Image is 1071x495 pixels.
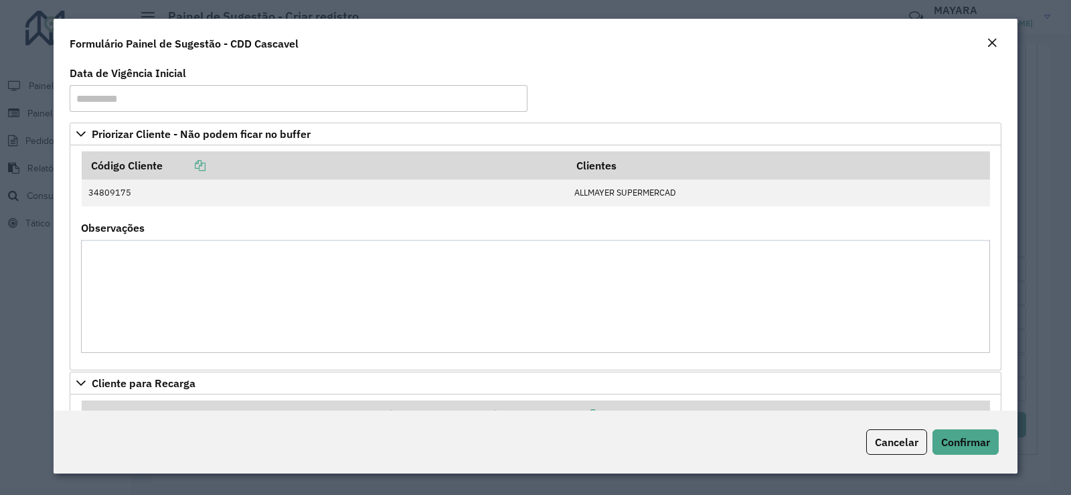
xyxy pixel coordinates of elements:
th: Clientes [702,401,890,429]
div: Priorizar Cliente - Não podem ficar no buffer [70,145,1001,370]
label: Data de Vigência Inicial [70,65,186,81]
span: Confirmar [941,435,990,449]
td: 34809175 [82,180,568,206]
a: Copiar [556,408,599,421]
th: Placa [254,401,344,429]
th: Código Cliente [82,151,568,180]
label: Observações [81,220,145,236]
th: Ponto de partida [82,401,254,429]
th: Tipo veículo [344,401,475,429]
th: Pedidos [890,401,990,429]
th: Código Cliente [475,401,701,429]
span: Cancelar [875,435,918,449]
button: Close [983,35,1001,52]
span: Cliente para Recarga [92,378,195,388]
span: Priorizar Cliente - Não podem ficar no buffer [92,129,311,139]
a: Cliente para Recarga [70,372,1001,395]
button: Cancelar [866,429,927,455]
button: Confirmar [932,429,999,455]
em: Fechar [987,38,997,48]
th: Clientes [567,151,989,180]
a: Copiar [163,159,205,172]
h4: Formulário Painel de Sugestão - CDD Cascavel [70,36,299,52]
a: Priorizar Cliente - Não podem ficar no buffer [70,123,1001,145]
td: ALLMAYER SUPERMERCAD [567,180,989,206]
